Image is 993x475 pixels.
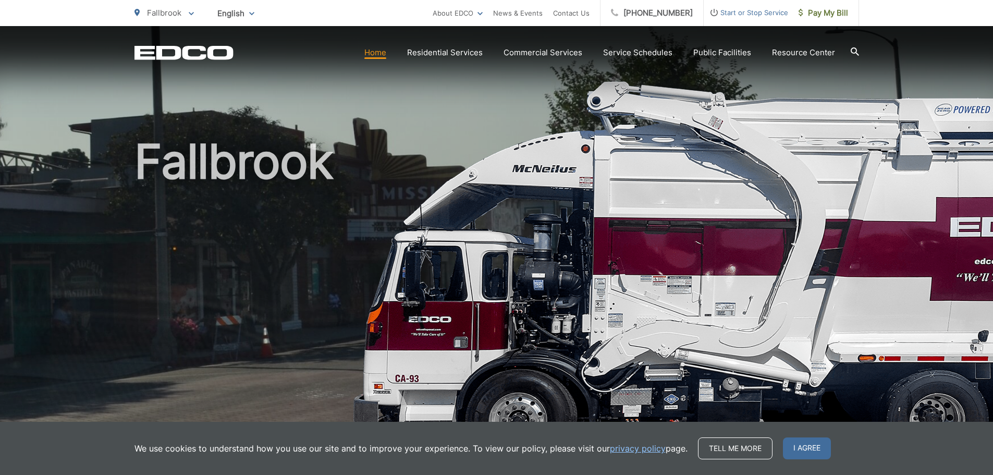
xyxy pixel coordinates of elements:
[493,7,543,19] a: News & Events
[147,8,181,18] span: Fallbrook
[610,442,666,455] a: privacy policy
[210,4,262,22] span: English
[504,46,582,59] a: Commercial Services
[134,442,688,455] p: We use cookies to understand how you use our site and to improve your experience. To view our pol...
[799,7,848,19] span: Pay My Bill
[693,46,751,59] a: Public Facilities
[772,46,835,59] a: Resource Center
[134,45,234,60] a: EDCD logo. Return to the homepage.
[433,7,483,19] a: About EDCO
[407,46,483,59] a: Residential Services
[783,437,831,459] span: I agree
[603,46,672,59] a: Service Schedules
[134,136,859,466] h1: Fallbrook
[364,46,386,59] a: Home
[698,437,773,459] a: Tell me more
[553,7,590,19] a: Contact Us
